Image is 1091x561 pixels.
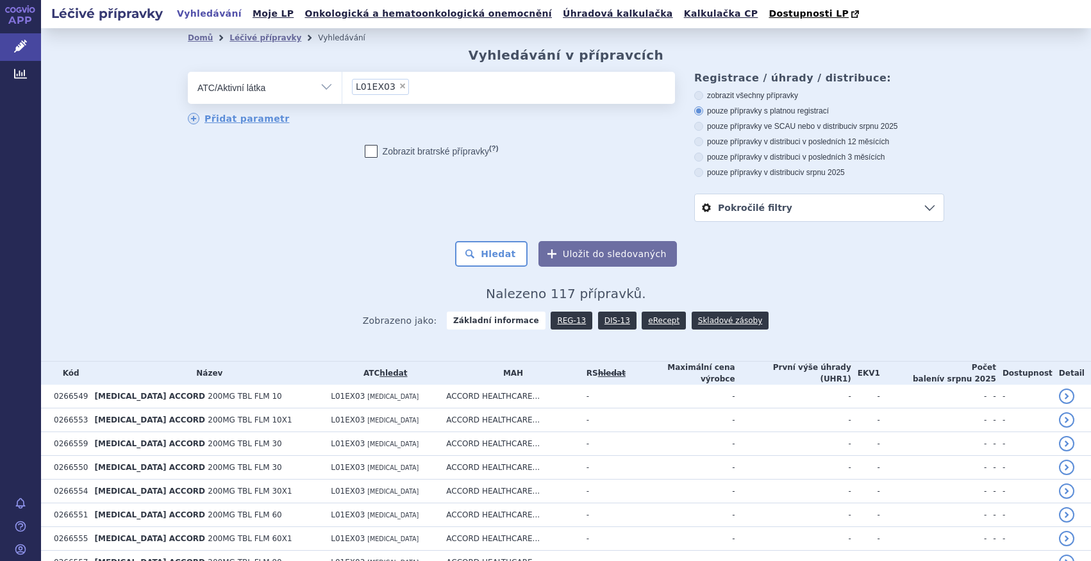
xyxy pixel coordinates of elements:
[880,527,987,551] td: -
[851,408,880,432] td: -
[208,392,281,401] span: 200MG TBL FLM 10
[41,4,173,22] h2: Léčivé přípravky
[331,439,365,448] span: L01EX03
[94,415,205,424] span: [MEDICAL_DATA] ACCORD
[880,480,987,503] td: -
[694,152,944,162] label: pouze přípravky v distribuci v posledních 3 měsících
[455,241,528,267] button: Hledat
[559,5,677,22] a: Úhradová kalkulačka
[379,369,407,378] a: hledat
[94,534,205,543] span: [MEDICAL_DATA] ACCORD
[367,535,419,542] span: [MEDICAL_DATA]
[188,33,213,42] a: Domů
[173,5,246,22] a: Vyhledávání
[987,408,996,432] td: -
[208,534,292,543] span: 200MG TBL FLM 60X1
[996,456,1053,480] td: -
[188,113,290,124] a: Přidat parametr
[367,464,419,471] span: [MEDICAL_DATA]
[996,408,1053,432] td: -
[1059,483,1074,499] a: detail
[94,392,205,401] span: [MEDICAL_DATA] ACCORD
[996,527,1053,551] td: -
[538,241,677,267] button: Uložit do sledovaných
[47,456,88,480] td: 0266550
[208,463,281,472] span: 200MG TBL FLM 30
[880,362,996,385] th: Počet balení
[695,194,944,221] a: Pokročilé filtry
[692,312,769,330] a: Skladové zásoby
[987,432,996,456] td: -
[47,362,88,385] th: Kód
[88,362,324,385] th: Název
[486,286,646,301] span: Nalezeno 117 přípravků.
[331,415,365,424] span: L01EX03
[365,145,499,158] label: Zobrazit bratrské přípravky
[208,510,281,519] span: 200MG TBL FLM 60
[331,392,365,401] span: L01EX03
[694,121,944,131] label: pouze přípravky ve SCAU nebo v distribuci
[440,527,579,551] td: ACCORD HEALTHCARE...
[580,385,626,408] td: -
[851,503,880,527] td: -
[324,362,440,385] th: ATC
[694,167,944,178] label: pouze přípravky v distribuci
[735,480,851,503] td: -
[626,362,735,385] th: Maximální cena výrobce
[626,480,735,503] td: -
[47,385,88,408] td: 0266549
[580,480,626,503] td: -
[331,487,365,496] span: L01EX03
[598,369,626,378] del: hledat
[851,456,880,480] td: -
[208,439,281,448] span: 200MG TBL FLM 30
[735,362,851,385] th: První výše úhrady (UHR1)
[331,510,365,519] span: L01EX03
[1059,436,1074,451] a: detail
[694,72,944,84] h3: Registrace / úhrady / distribuce:
[626,503,735,527] td: -
[598,369,626,378] a: vyhledávání neobsahuje žádnou platnou referenční skupinu
[580,503,626,527] td: -
[680,5,762,22] a: Kalkulačka CP
[413,78,420,94] input: L01EX03
[356,82,396,91] span: L01EX03
[851,362,880,385] th: EKV1
[694,90,944,101] label: zobrazit všechny přípravky
[851,480,880,503] td: -
[987,480,996,503] td: -
[735,503,851,527] td: -
[580,456,626,480] td: -
[880,432,987,456] td: -
[626,527,735,551] td: -
[249,5,297,22] a: Moje LP
[853,122,897,131] span: v srpnu 2025
[1053,362,1091,385] th: Detail
[996,362,1053,385] th: Dostupnost
[996,385,1053,408] td: -
[580,362,626,385] th: RS
[47,432,88,456] td: 0266559
[229,33,301,42] a: Léčivé přípravky
[735,432,851,456] td: -
[94,487,205,496] span: [MEDICAL_DATA] ACCORD
[996,480,1053,503] td: -
[331,534,365,543] span: L01EX03
[626,456,735,480] td: -
[769,8,849,19] span: Dostupnosti LP
[765,5,865,23] a: Dostupnosti LP
[440,362,579,385] th: MAH
[1059,531,1074,546] a: detail
[851,385,880,408] td: -
[440,456,579,480] td: ACCORD HEALTHCARE...
[367,440,419,448] span: [MEDICAL_DATA]
[551,312,592,330] a: REG-13
[735,408,851,432] td: -
[940,374,996,383] span: v srpnu 2025
[626,385,735,408] td: -
[598,312,637,330] a: DIS-13
[447,312,545,330] strong: Základní informace
[47,503,88,527] td: 0266551
[880,503,987,527] td: -
[440,385,579,408] td: ACCORD HEALTHCARE...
